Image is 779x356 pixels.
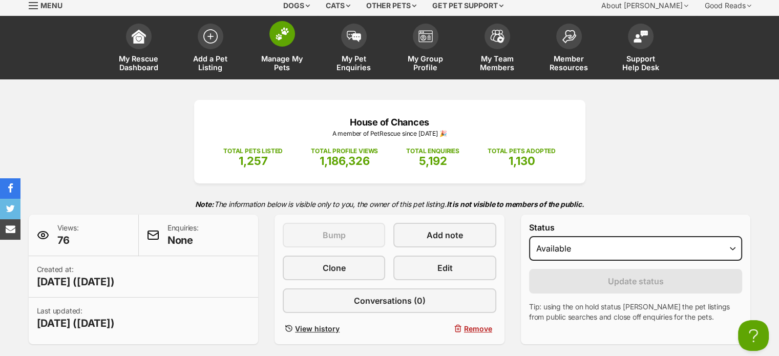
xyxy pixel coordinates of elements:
[167,233,199,247] span: None
[634,30,648,43] img: help-desk-icon-fdf02630f3aa405de69fd3d07c3f3aa587a6932b1a1747fa1d2bba05be0121f9.svg
[323,262,346,274] span: Clone
[116,54,162,72] span: My Rescue Dashboard
[295,323,340,334] span: View history
[406,146,459,156] p: TOTAL ENQUIRIES
[738,320,769,351] iframe: Help Scout Beacon - Open
[283,321,385,336] a: View history
[320,154,370,167] span: 1,186,326
[175,18,246,79] a: Add a Pet Listing
[195,200,214,208] strong: Note:
[318,18,390,79] a: My Pet Enquiries
[419,154,447,167] span: 5,192
[533,18,605,79] a: Member Resources
[37,264,115,289] p: Created at:
[608,275,664,287] span: Update status
[223,146,283,156] p: TOTAL PETS LISTED
[37,306,115,330] p: Last updated:
[427,229,463,241] span: Add note
[40,1,62,10] span: Menu
[283,288,496,313] a: Conversations (0)
[57,233,79,247] span: 76
[331,54,377,72] span: My Pet Enquiries
[418,30,433,43] img: group-profile-icon-3fa3cf56718a62981997c0bc7e787c4b2cf8bcc04b72c1350f741eb67cf2f40e.svg
[605,18,677,79] a: Support Help Desk
[1,1,9,9] img: consumer-privacy-logo.png
[143,1,154,9] a: Privacy Notification
[562,30,576,44] img: member-resources-icon-8e73f808a243e03378d46382f2149f9095a855e16c252ad45f914b54edf8863c.svg
[347,31,361,42] img: pet-enquiries-icon-7e3ad2cf08bfb03b45e93fb7055b45f3efa6380592205ae92323e6603595dc1f.svg
[37,316,115,330] span: [DATE] ([DATE])
[209,129,570,138] p: A member of PetRescue since [DATE] 🎉
[474,54,520,72] span: My Team Members
[529,302,743,322] p: Tip: using the on hold status [PERSON_NAME] the pet listings from public searches and close off e...
[323,229,346,241] span: Bump
[529,223,743,232] label: Status
[167,223,199,247] p: Enquiries:
[187,54,234,72] span: Add a Pet Listing
[393,256,496,280] a: Edit
[403,54,449,72] span: My Group Profile
[618,54,664,72] span: Support Help Desk
[283,223,385,247] button: Bump
[239,154,268,167] span: 1,257
[29,194,751,215] p: The information below is visible only to you, the owner of this pet listing.
[132,29,146,44] img: dashboard-icon-eb2f2d2d3e046f16d808141f083e7271f6b2e854fb5c12c21221c1fb7104beca.svg
[447,200,584,208] strong: It is not visible to members of the public.
[283,256,385,280] a: Clone
[37,275,115,289] span: [DATE] ([DATE])
[311,146,378,156] p: TOTAL PROFILE VIEWS
[488,146,556,156] p: TOTAL PETS ADOPTED
[209,115,570,129] p: House of Chances
[464,323,492,334] span: Remove
[57,223,79,247] p: Views:
[259,54,305,72] span: Manage My Pets
[143,1,153,8] img: iconc.png
[393,223,496,247] a: Add note
[103,18,175,79] a: My Rescue Dashboard
[529,269,743,294] button: Update status
[353,295,425,307] span: Conversations (0)
[508,154,535,167] span: 1,130
[203,29,218,44] img: add-pet-listing-icon-0afa8454b4691262ce3f59096e99ab1cd57d4a30225e0717b998d2c9b9846f56.svg
[275,27,289,40] img: manage-my-pets-icon-02211641906a0b7f246fdf0571729dbe1e7629f14944591b6c1af311fb30b64b.svg
[437,262,453,274] span: Edit
[461,18,533,79] a: My Team Members
[144,1,153,9] img: consumer-privacy-logo.png
[546,54,592,72] span: Member Resources
[490,30,504,43] img: team-members-icon-5396bd8760b3fe7c0b43da4ab00e1e3bb1a5d9ba89233759b79545d2d3fc5d0d.svg
[246,18,318,79] a: Manage My Pets
[393,321,496,336] button: Remove
[390,18,461,79] a: My Group Profile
